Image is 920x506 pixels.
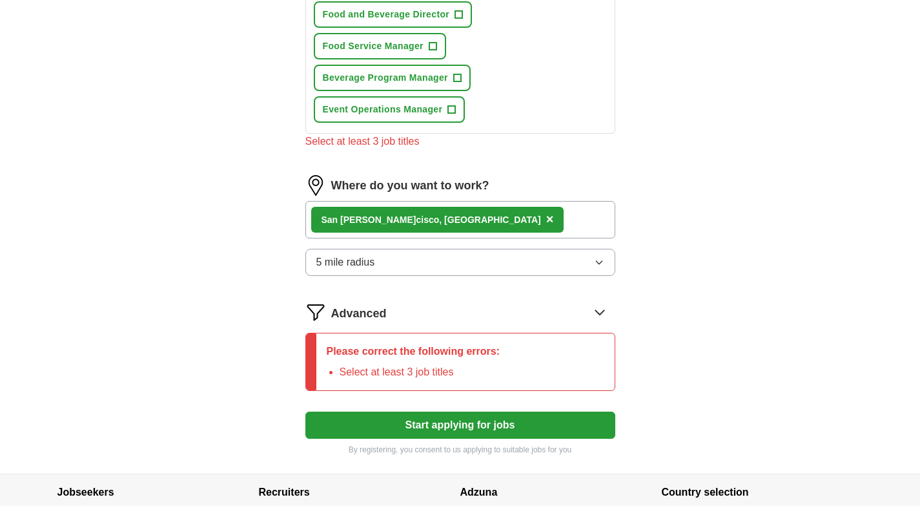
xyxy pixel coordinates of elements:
[331,177,489,195] label: Where do you want to work?
[546,212,554,226] span: ×
[340,364,500,380] li: Select at least 3 job titles
[546,210,554,229] button: ×
[331,305,387,322] span: Advanced
[322,215,416,225] strong: San [PERSON_NAME]
[314,65,471,91] button: Beverage Program Manager
[314,33,446,59] button: Food Service Manager
[305,175,326,196] img: location.png
[323,8,450,21] span: Food and Beverage Director
[323,39,424,53] span: Food Service Manager
[314,96,465,123] button: Event Operations Manager
[327,344,500,359] p: Please correct the following errors:
[305,302,326,322] img: filter
[323,103,443,116] span: Event Operations Manager
[305,134,615,149] div: Select at least 3 job titles
[305,249,615,276] button: 5 mile radius
[316,255,375,270] span: 5 mile radius
[305,412,615,439] button: Start applying for jobs
[322,213,541,227] div: cisco, [GEOGRAPHIC_DATA]
[323,71,448,85] span: Beverage Program Manager
[305,444,615,456] p: By registering, you consent to us applying to suitable jobs for you
[314,1,473,28] button: Food and Beverage Director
